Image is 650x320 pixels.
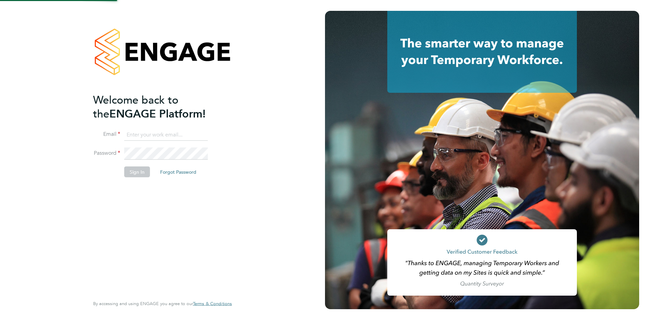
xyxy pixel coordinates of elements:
span: By accessing and using ENGAGE you agree to our [93,301,232,306]
span: Welcome back to the [93,93,178,120]
input: Enter your work email... [124,129,208,141]
label: Email [93,131,120,138]
a: Terms & Conditions [193,301,232,306]
button: Forgot Password [155,167,202,177]
label: Password [93,150,120,157]
h2: ENGAGE Platform! [93,93,225,121]
button: Sign In [124,167,150,177]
